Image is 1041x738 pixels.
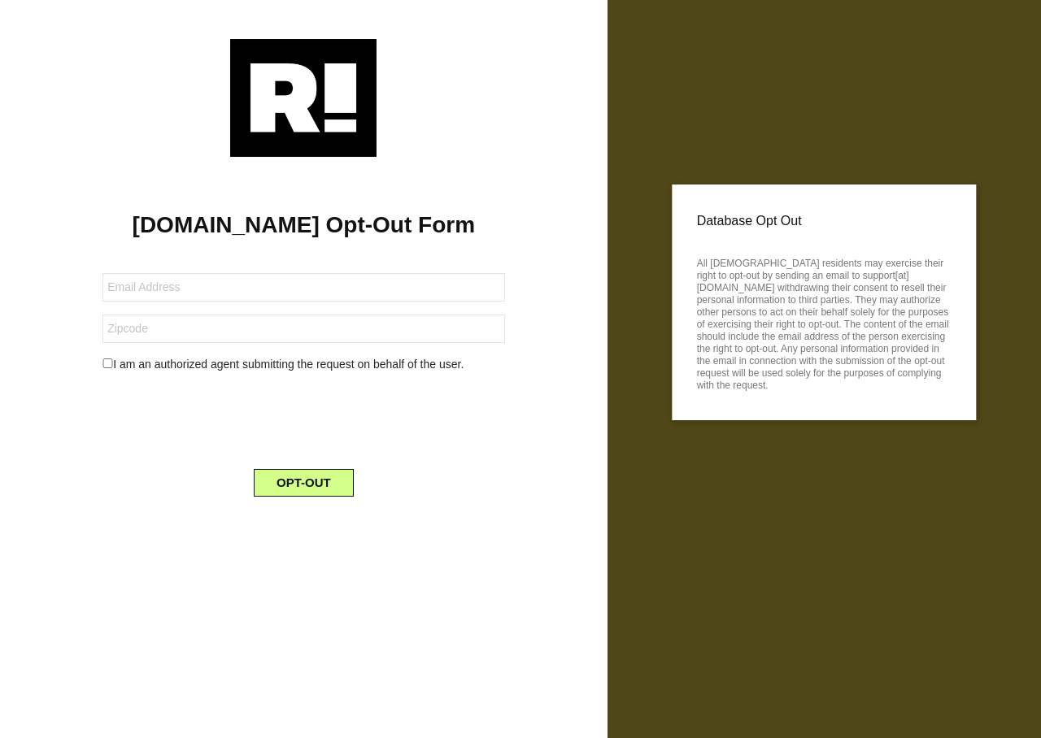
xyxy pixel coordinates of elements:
[102,273,504,302] input: Email Address
[102,315,504,343] input: Zipcode
[24,211,583,239] h1: [DOMAIN_NAME] Opt-Out Form
[230,39,377,157] img: Retention.com
[697,253,952,392] p: All [DEMOGRAPHIC_DATA] residents may exercise their right to opt-out by sending an email to suppo...
[254,469,354,497] button: OPT-OUT
[697,209,952,233] p: Database Opt Out
[180,386,427,449] iframe: reCAPTCHA
[90,356,516,373] div: I am an authorized agent submitting the request on behalf of the user.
